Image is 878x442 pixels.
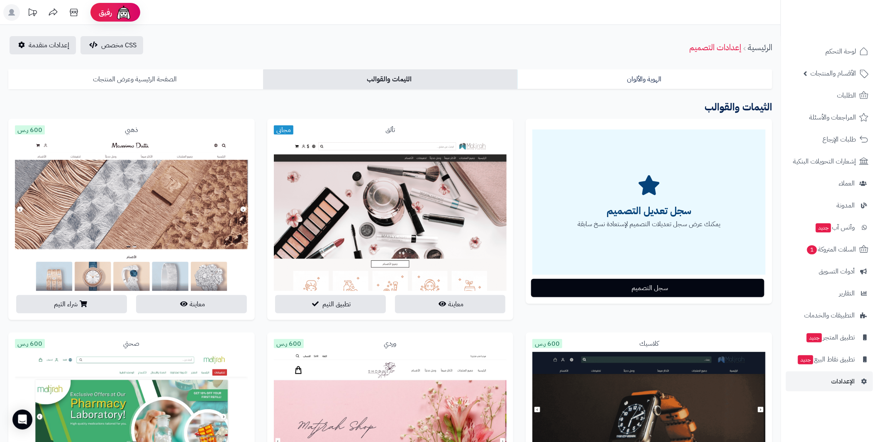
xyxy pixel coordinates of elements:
[15,125,45,134] span: 600 ر.س
[786,327,873,347] a: تطبيق المتجرجديد
[839,178,855,189] span: العملاء
[806,332,855,343] span: تطبيق المتجر
[806,244,856,255] span: السلات المتروكة
[10,36,76,54] a: إعدادات متقدمة
[136,295,247,313] button: معاينة
[786,217,873,237] a: وآتس آبجديد
[798,355,813,364] span: جديد
[532,203,766,220] h2: سجل تعديل التصميم
[797,354,855,365] span: تطبيق نقاط البيع
[101,40,137,50] span: CSS مخصص
[809,112,856,123] span: المراجعات والأسئلة
[517,69,772,89] a: الهوية والألوان
[786,129,873,149] a: طلبات الإرجاع
[275,295,386,313] button: تطبيق الثيم
[786,107,873,127] a: المراجعات والأسئلة
[15,125,248,135] div: ذهبي
[15,339,248,349] div: صحتي
[532,129,766,275] div: يمكنك عرض سجل تعديلات التصميم لإستعادة نسخ سابقة
[786,151,873,171] a: إشعارات التحويلات البنكية
[322,299,351,309] span: تطبيق الثيم
[29,40,69,50] span: إعدادات متقدمة
[786,305,873,325] a: التطبيقات والخدمات
[115,4,132,21] img: ai-face.png
[810,68,856,79] span: الأقسام والمنتجات
[748,41,772,54] a: الرئيسية
[16,295,127,313] button: شراء الثيم
[807,333,822,342] span: جديد
[822,134,856,145] span: طلبات الإرجاع
[15,339,45,348] span: 600 ر.س
[532,339,562,348] span: 600 ر.س
[786,85,873,105] a: الطلبات
[786,239,873,259] a: السلات المتروكة1
[822,21,870,39] img: logo-2.png
[837,200,855,211] span: المدونة
[274,339,507,349] div: وردي
[793,156,856,167] span: إشعارات التحويلات البنكية
[274,125,293,134] span: مجاني
[689,41,741,54] a: إعدادات التصميم
[807,245,817,254] span: 1
[786,195,873,215] a: المدونة
[22,4,43,23] a: تحديثات المنصة
[274,125,507,135] div: تألق
[815,222,855,233] span: وآتس آب
[786,42,873,61] a: لوحة التحكم
[8,69,263,89] a: الصفحة الرئيسية وعرض المنتجات
[8,99,772,116] h3: الثيمات والقوالب
[532,339,766,349] div: كلاسيك
[819,266,855,277] span: أدوات التسويق
[99,7,112,17] span: رفيق
[786,173,873,193] a: العملاء
[531,279,764,297] button: سجل التصميم
[816,223,831,232] span: جديد
[263,69,518,89] a: الثيمات والقوالب
[786,261,873,281] a: أدوات التسويق
[837,90,856,101] span: الطلبات
[786,349,873,369] a: تطبيق نقاط البيعجديد
[831,376,855,387] span: الإعدادات
[274,339,304,348] span: 600 ر.س
[786,371,873,391] a: الإعدادات
[825,46,856,57] span: لوحة التحكم
[804,310,855,321] span: التطبيقات والخدمات
[839,288,855,299] span: التقارير
[80,36,143,54] button: CSS مخصص
[12,410,32,430] div: Open Intercom Messenger
[786,283,873,303] a: التقارير
[395,295,506,313] button: معاينة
